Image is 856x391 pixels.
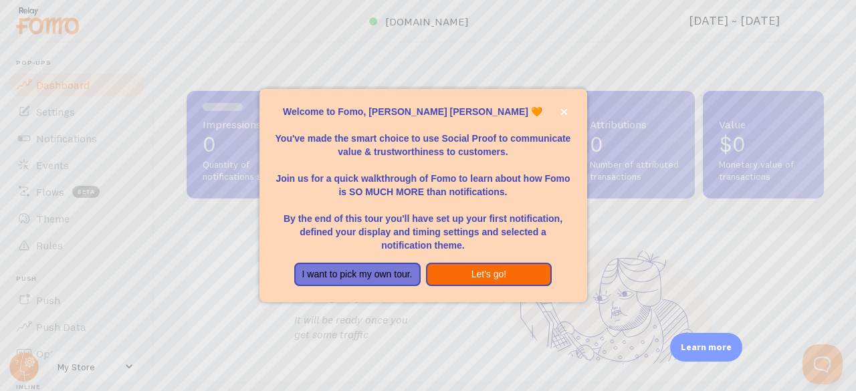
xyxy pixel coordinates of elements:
div: Welcome to Fomo, Pham Duc Anh 🧡You&amp;#39;ve made the smart choice to use Social Proof to commun... [259,89,587,303]
button: close, [557,105,571,119]
div: Learn more [670,333,742,362]
button: I want to pick my own tour. [294,263,421,287]
p: Welcome to Fomo, [PERSON_NAME] [PERSON_NAME] 🧡 [276,105,571,118]
p: By the end of this tour you'll have set up your first notification, defined your display and timi... [276,199,571,252]
p: Learn more [681,341,732,354]
p: Join us for a quick walkthrough of Fomo to learn about how Fomo is SO MUCH MORE than notifications. [276,158,571,199]
button: Let's go! [426,263,552,287]
p: You've made the smart choice to use Social Proof to communicate value & trustworthiness to custom... [276,118,571,158]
